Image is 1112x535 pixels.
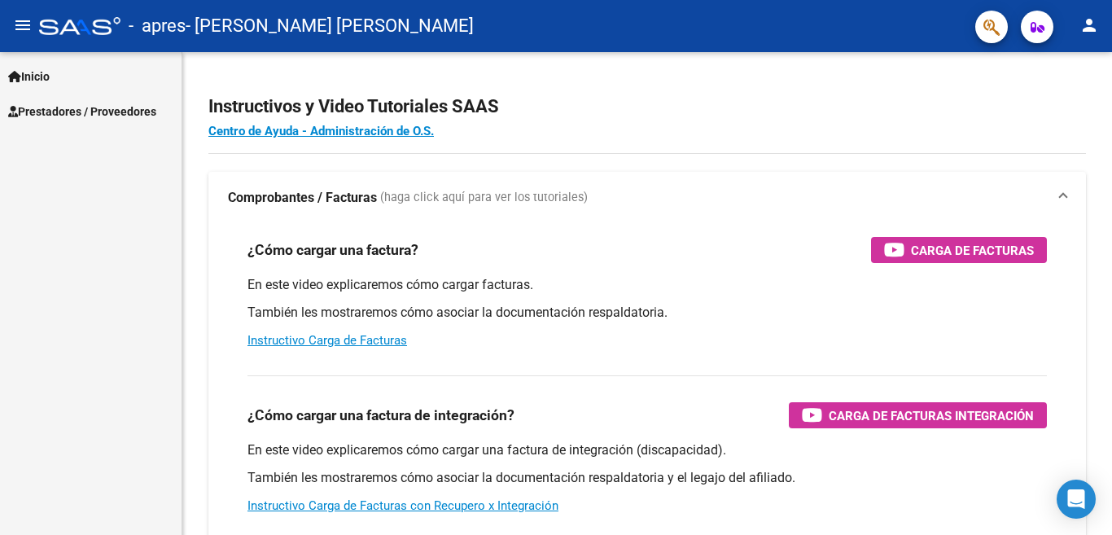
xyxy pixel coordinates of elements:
button: Carga de Facturas [871,237,1047,263]
strong: Comprobantes / Facturas [228,189,377,207]
mat-expansion-panel-header: Comprobantes / Facturas (haga click aquí para ver los tutoriales) [208,172,1086,224]
h3: ¿Cómo cargar una factura? [247,239,418,261]
p: También les mostraremos cómo asociar la documentación respaldatoria y el legajo del afiliado. [247,469,1047,487]
span: Carga de Facturas Integración [829,406,1034,426]
div: Open Intercom Messenger [1057,480,1096,519]
h3: ¿Cómo cargar una factura de integración? [247,404,514,427]
span: (haga click aquí para ver los tutoriales) [380,189,588,207]
span: Prestadores / Proveedores [8,103,156,121]
a: Instructivo Carga de Facturas [247,333,407,348]
span: Inicio [8,68,50,86]
a: Centro de Ayuda - Administración de O.S. [208,124,434,138]
mat-icon: menu [13,15,33,35]
p: En este video explicaremos cómo cargar una factura de integración (discapacidad). [247,441,1047,459]
a: Instructivo Carga de Facturas con Recupero x Integración [247,498,558,513]
mat-icon: person [1079,15,1099,35]
span: - [PERSON_NAME] [PERSON_NAME] [186,8,474,44]
span: - apres [129,8,186,44]
span: Carga de Facturas [911,240,1034,261]
p: También les mostraremos cómo asociar la documentación respaldatoria. [247,304,1047,322]
button: Carga de Facturas Integración [789,402,1047,428]
p: En este video explicaremos cómo cargar facturas. [247,276,1047,294]
h2: Instructivos y Video Tutoriales SAAS [208,91,1086,122]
